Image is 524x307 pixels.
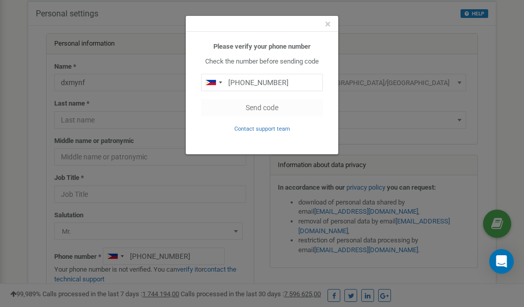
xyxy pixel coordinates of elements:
[325,19,331,30] button: Close
[325,18,331,30] span: ×
[234,125,290,132] a: Contact support team
[201,99,323,116] button: Send code
[201,57,323,67] p: Check the number before sending code
[234,126,290,132] small: Contact support team
[213,43,311,50] b: Please verify your phone number
[202,74,225,91] div: Telephone country code
[201,74,323,91] input: 0905 123 4567
[489,249,514,274] div: Open Intercom Messenger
